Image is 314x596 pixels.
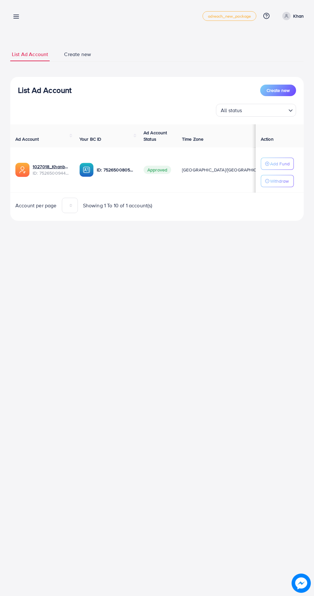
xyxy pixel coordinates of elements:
span: Time Zone [182,136,203,142]
span: Showing 1 To 10 of 1 account(s) [83,202,153,209]
a: 1027018_Khanbhia_1752400071646 [33,163,69,170]
div: Search for option [216,104,296,117]
span: [GEOGRAPHIC_DATA]/[GEOGRAPHIC_DATA] [182,167,271,173]
img: ic-ba-acc.ded83a64.svg [79,163,94,177]
img: ic-ads-acc.e4c84228.svg [15,163,29,177]
p: Khan [293,12,304,20]
p: ID: 7526500805902909457 [97,166,133,174]
span: Your BC ID [79,136,102,142]
span: Approved [144,166,171,174]
a: Khan [280,12,304,20]
span: Ad Account [15,136,39,142]
span: Account per page [15,202,57,209]
p: Withdraw [270,177,289,185]
span: List Ad Account [12,51,48,58]
span: ID: 7526500944935256080 [33,170,69,176]
span: All status [219,106,244,115]
button: Withdraw [261,175,294,187]
p: Add Fund [270,160,290,168]
span: adreach_new_package [208,14,251,18]
h3: List Ad Account [18,86,71,95]
input: Search for option [244,104,286,115]
button: Add Fund [261,158,294,170]
span: Ad Account Status [144,129,167,142]
div: <span class='underline'>1027018_Khanbhia_1752400071646</span></br>7526500944935256080 [33,163,69,177]
span: Create new [267,87,290,94]
span: Create new [64,51,91,58]
a: adreach_new_package [202,11,256,21]
img: image [292,574,311,593]
span: Action [261,136,274,142]
button: Create new [260,85,296,96]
